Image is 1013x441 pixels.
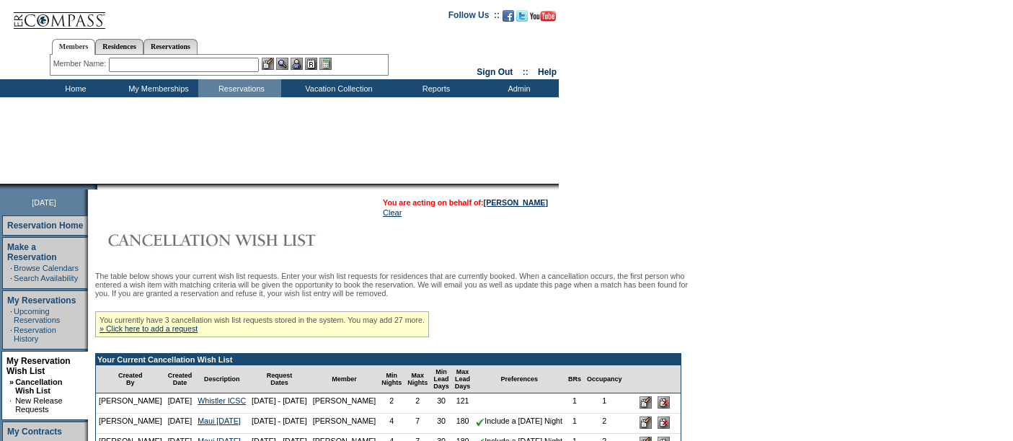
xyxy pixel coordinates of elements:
[430,393,452,414] td: 30
[276,58,288,70] img: View
[96,393,165,414] td: [PERSON_NAME]
[430,414,452,434] td: 30
[452,365,474,393] td: Max Lead Days
[530,11,556,22] img: Subscribe to our YouTube Channel
[404,393,430,414] td: 2
[97,184,99,190] img: blank.gif
[291,58,303,70] img: Impersonate
[452,414,474,434] td: 180
[477,67,513,77] a: Sign Out
[15,378,62,395] a: Cancellation Wish List
[165,365,195,393] td: Created Date
[6,356,71,376] a: My Reservation Wish List
[404,365,430,393] td: Max Nights
[379,365,404,393] td: Min Nights
[503,14,514,23] a: Become our fan on Facebook
[14,307,60,324] a: Upcoming Reservations
[383,208,402,217] a: Clear
[10,274,12,282] td: ·
[10,307,12,324] td: ·
[165,393,195,414] td: [DATE]
[96,365,165,393] td: Created By
[14,274,78,282] a: Search Availability
[393,79,476,97] td: Reports
[281,79,393,97] td: Vacation Collection
[383,198,548,207] span: You are acting on behalf of:
[9,396,14,414] td: ·
[198,396,246,405] a: Whistler ICSC
[96,354,681,365] td: Your Current Cancellation Wish List
[32,198,56,207] span: [DATE]
[7,220,83,231] a: Reservation Home
[658,416,670,429] input: Delete this Request
[7,242,57,262] a: Make a Reservation
[658,396,670,409] input: Delete this Request
[565,414,584,434] td: 1
[503,10,514,22] img: Become our fan on Facebook
[195,365,249,393] td: Description
[53,58,109,70] div: Member Name:
[584,365,625,393] td: Occupancy
[165,414,195,434] td: [DATE]
[95,311,429,337] div: You currently have 3 cancellation wish list requests stored in the system. You may add 27 more.
[143,39,198,54] a: Reservations
[14,264,79,272] a: Browse Calendars
[10,264,12,272] td: ·
[99,324,198,333] a: » Click here to add a request
[452,393,474,414] td: 121
[516,10,528,22] img: Follow us on Twitter
[252,416,307,425] nobr: [DATE] - [DATE]
[310,414,379,434] td: [PERSON_NAME]
[476,418,485,427] img: chkSmaller.gif
[516,14,528,23] a: Follow us on Twitter
[379,414,404,434] td: 4
[7,295,76,306] a: My Reservations
[530,14,556,23] a: Subscribe to our YouTube Channel
[96,414,165,434] td: [PERSON_NAME]
[640,396,652,409] input: Edit this Request
[379,393,404,414] td: 2
[476,79,559,97] td: Admin
[310,393,379,414] td: [PERSON_NAME]
[262,58,274,70] img: b_edit.gif
[584,414,625,434] td: 2
[95,39,143,54] a: Residences
[14,326,56,343] a: Reservation History
[252,396,307,405] nobr: [DATE] - [DATE]
[448,9,500,26] td: Follow Us ::
[640,416,652,429] input: Edit this Request
[484,198,548,207] a: [PERSON_NAME]
[310,365,379,393] td: Member
[404,414,430,434] td: 7
[10,326,12,343] td: ·
[565,365,584,393] td: BRs
[9,378,14,386] b: »
[52,39,96,55] a: Members
[430,365,452,393] td: Min Lead Days
[305,58,317,70] img: Reservations
[584,393,625,414] td: 1
[115,79,198,97] td: My Memberships
[473,365,565,393] td: Preferences
[476,416,562,425] nobr: Include a [DATE] Night
[32,79,115,97] td: Home
[249,365,310,393] td: Request Dates
[523,67,528,77] span: ::
[565,393,584,414] td: 1
[538,67,557,77] a: Help
[95,226,384,254] img: Cancellation Wish List
[198,416,241,425] a: Maui [DATE]
[92,184,97,190] img: promoShadowLeftCorner.gif
[198,79,281,97] td: Reservations
[7,427,62,437] a: My Contracts
[319,58,332,70] img: b_calculator.gif
[15,396,62,414] a: New Release Requests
